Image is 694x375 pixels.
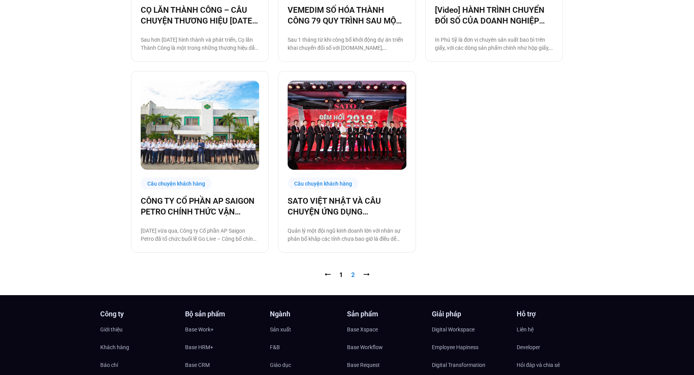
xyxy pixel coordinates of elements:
span: Developer [517,341,540,353]
a: F&B [270,341,347,353]
span: ⭢ [363,271,369,279]
span: Báo chí [100,359,118,371]
span: Khách hàng [100,341,129,353]
p: Sau hơn [DATE] hình thành và phát triển, Cọ lăn Thành Công là một trong những thương hiệu dẫn đầu... [141,36,259,52]
a: CỌ LĂN THÀNH CÔNG – CÂU CHUYỆN THƯƠNG HIỆU [DATE] VÀ HÀNH TRÌNH CHUYỂN ĐỔI SỐ CÙNG [DOMAIN_NAME] [141,5,259,26]
span: Hỏi đáp và chia sẻ [517,359,560,371]
span: 2 [351,271,355,279]
a: Hỏi đáp và chia sẻ [517,359,594,371]
span: Base Xspace [347,324,378,335]
p: [DATE] vừa qua, Công ty Cổ phần AP Saigon Petro đã tổ chức buổi lễ Go Live – Công bố chính thức t... [141,227,259,243]
h4: Công ty [100,311,177,318]
span: Digital Workspace [432,324,475,335]
span: Base Request [347,359,380,371]
h4: Sản phẩm [347,311,424,318]
div: Câu chuyện khách hàng [288,177,359,189]
a: Giới thiệu [100,324,177,335]
a: SATO VIỆT NHẬT VÀ CÂU CHUYỆN ỨNG DỤNG [DOMAIN_NAME] ĐỂ QUẢN LÝ HOẠT ĐỘNG KINH DOANH [288,196,406,217]
span: Liên hệ [517,324,534,335]
h4: Ngành [270,311,347,318]
p: Quản lý một đội ngũ kinh doanh lớn với nhân sự phân bổ khắp các tỉnh chưa bao giờ là điều dễ dàng... [288,227,406,243]
a: Base Xspace [347,324,424,335]
a: Base Request [347,359,424,371]
a: CÔNG TY CỔ PHẦN AP SAIGON PETRO CHÍNH THỨC VẬN HÀNH TRÊN NỀN TẢNG [DOMAIN_NAME] [141,196,259,217]
a: Khách hàng [100,341,177,353]
a: Sản xuất [270,324,347,335]
span: Base CRM [185,359,210,371]
a: VEMEDIM SỐ HÓA THÀNH CÔNG 79 QUY TRÌNH SAU MỘT THÁNG CHUYỂN ĐỔI SỐ CÙNG BASE [288,5,406,26]
a: Base Work+ [185,324,262,335]
span: Base HRM+ [185,341,213,353]
span: Base Workflow [347,341,383,353]
a: Báo chí [100,359,177,371]
span: Giáo dục [270,359,291,371]
span: Employee Hapiness [432,341,478,353]
a: Base CRM [185,359,262,371]
h4: Giải pháp [432,311,509,318]
p: Sau 1 tháng từ khi công bố khởi động dự án triển khai chuyển đổi số với [DOMAIN_NAME], Vemedim Co... [288,36,406,52]
nav: Pagination [131,270,563,280]
h4: Bộ sản phẩm [185,311,262,318]
a: Developer [517,341,594,353]
span: Base Work+ [185,324,214,335]
a: ⭠ [325,271,331,279]
span: Giới thiệu [100,324,123,335]
a: 1 [339,271,343,279]
span: Sản xuất [270,324,291,335]
a: Giáo dục [270,359,347,371]
a: Digital Transformation [432,359,509,371]
a: Base Workflow [347,341,424,353]
a: Liên hệ [517,324,594,335]
a: Base HRM+ [185,341,262,353]
a: Employee Hapiness [432,341,509,353]
span: Digital Transformation [432,359,485,371]
p: In Phú Sỹ là đơn vị chuyên sản xuất bao bì trên giấy, với các dòng sản phẩm chính như hộp giấy, h... [435,36,553,52]
span: F&B [270,341,280,353]
a: Digital Workspace [432,324,509,335]
h4: Hỗ trợ [517,311,594,318]
div: Câu chuyện khách hàng [141,177,212,189]
a: [Video] HÀNH TRÌNH CHUYỂN ĐỔI SỐ CỦA DOANH NGHIỆP SẢN XUẤT IN [GEOGRAPHIC_DATA] [435,5,553,26]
